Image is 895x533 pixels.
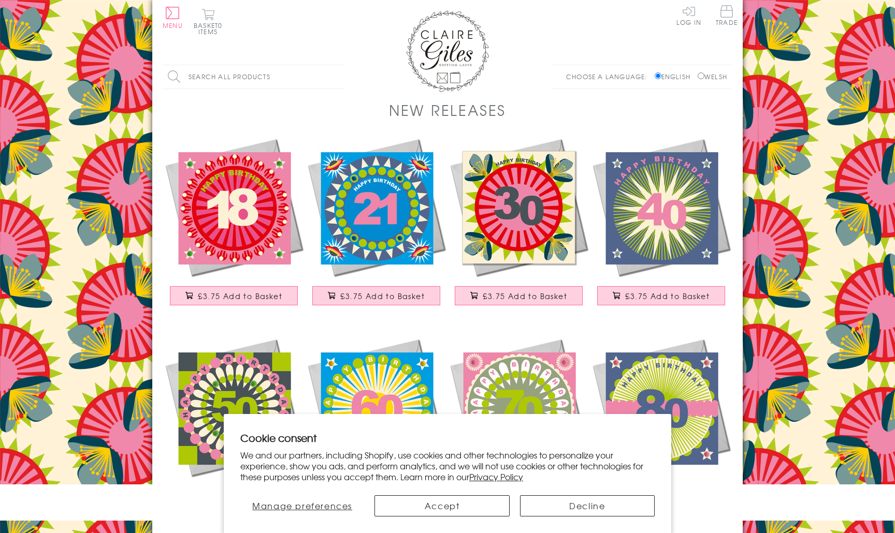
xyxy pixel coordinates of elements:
[447,136,590,316] a: Birthday Card, Age 30 - Flowers, Happy 30th Birthday, Embellished with pompoms £3.75 Add to Basket
[698,72,704,79] input: Welsh
[198,291,282,301] span: £3.75 Add to Basket
[240,450,655,482] p: We and our partners, including Shopify, use cookies and other technologies to personalize your ex...
[469,470,523,483] a: Privacy Policy
[447,136,590,278] img: Birthday Card, Age 30 - Flowers, Happy 30th Birthday, Embellished with pompoms
[334,65,344,88] input: Search
[194,8,222,35] button: Basket0 items
[163,336,305,516] a: Birthday Card, Age 50 - Chequers, Happy 50th Birthday, Embellished with pompoms £3.75 Add to Basket
[163,65,344,88] input: Search all products
[252,499,352,512] span: Manage preferences
[483,291,567,301] span: £3.75 Add to Basket
[698,72,727,81] label: Welsh
[625,291,710,301] span: £3.75 Add to Basket
[716,5,738,27] a: Trade
[655,72,696,81] label: English
[447,336,590,479] img: Birthday Card, Age 70 - Flower Power, Happy 70th Birthday, Embellished with pompoms
[374,495,509,516] button: Accept
[676,5,701,25] a: Log In
[447,336,590,516] a: Birthday Card, Age 70 - Flower Power, Happy 70th Birthday, Embellished with pompoms £3.75 Add to ...
[520,495,655,516] button: Decline
[406,10,489,92] img: Claire Giles Greetings Cards
[389,99,506,121] h1: New Releases
[590,336,732,516] a: Birthday Card, Age 80 - Wheel, Happy 80th Birthday, Embellished with pompoms £3.75 Add to Basket
[716,5,738,25] span: Trade
[163,21,183,30] span: Menu
[340,291,425,301] span: £3.75 Add to Basket
[305,336,447,516] a: Birthday Card, Age 60 - Sunshine, Happy 60th Birthday, Embellished with pompoms £3.75 Add to Basket
[305,136,447,278] img: Birthday Card, Age 21 - Blue Circle, Happy 21st Birthday, Embellished with pompoms
[597,286,726,305] button: £3.75 Add to Basket
[312,286,441,305] button: £3.75 Add to Basket
[198,21,222,36] span: 0 items
[240,495,364,516] button: Manage preferences
[566,72,653,81] p: Choose a language:
[240,431,655,445] h2: Cookie consent
[163,136,305,278] img: Birthday Card, Age 18 - Pink Circle, Happy 18th Birthday, Embellished with pompoms
[590,136,732,278] img: Birthday Card, Age 40 - Starburst, Happy 40th Birthday, Embellished with pompoms
[590,336,732,479] img: Birthday Card, Age 80 - Wheel, Happy 80th Birthday, Embellished with pompoms
[455,286,583,305] button: £3.75 Add to Basket
[163,336,305,479] img: Birthday Card, Age 50 - Chequers, Happy 50th Birthday, Embellished with pompoms
[170,286,298,305] button: £3.75 Add to Basket
[590,136,732,316] a: Birthday Card, Age 40 - Starburst, Happy 40th Birthday, Embellished with pompoms £3.75 Add to Basket
[305,336,447,479] img: Birthday Card, Age 60 - Sunshine, Happy 60th Birthday, Embellished with pompoms
[163,7,183,28] button: Menu
[163,136,305,316] a: Birthday Card, Age 18 - Pink Circle, Happy 18th Birthday, Embellished with pompoms £3.75 Add to B...
[655,72,661,79] input: English
[305,136,447,316] a: Birthday Card, Age 21 - Blue Circle, Happy 21st Birthday, Embellished with pompoms £3.75 Add to B...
